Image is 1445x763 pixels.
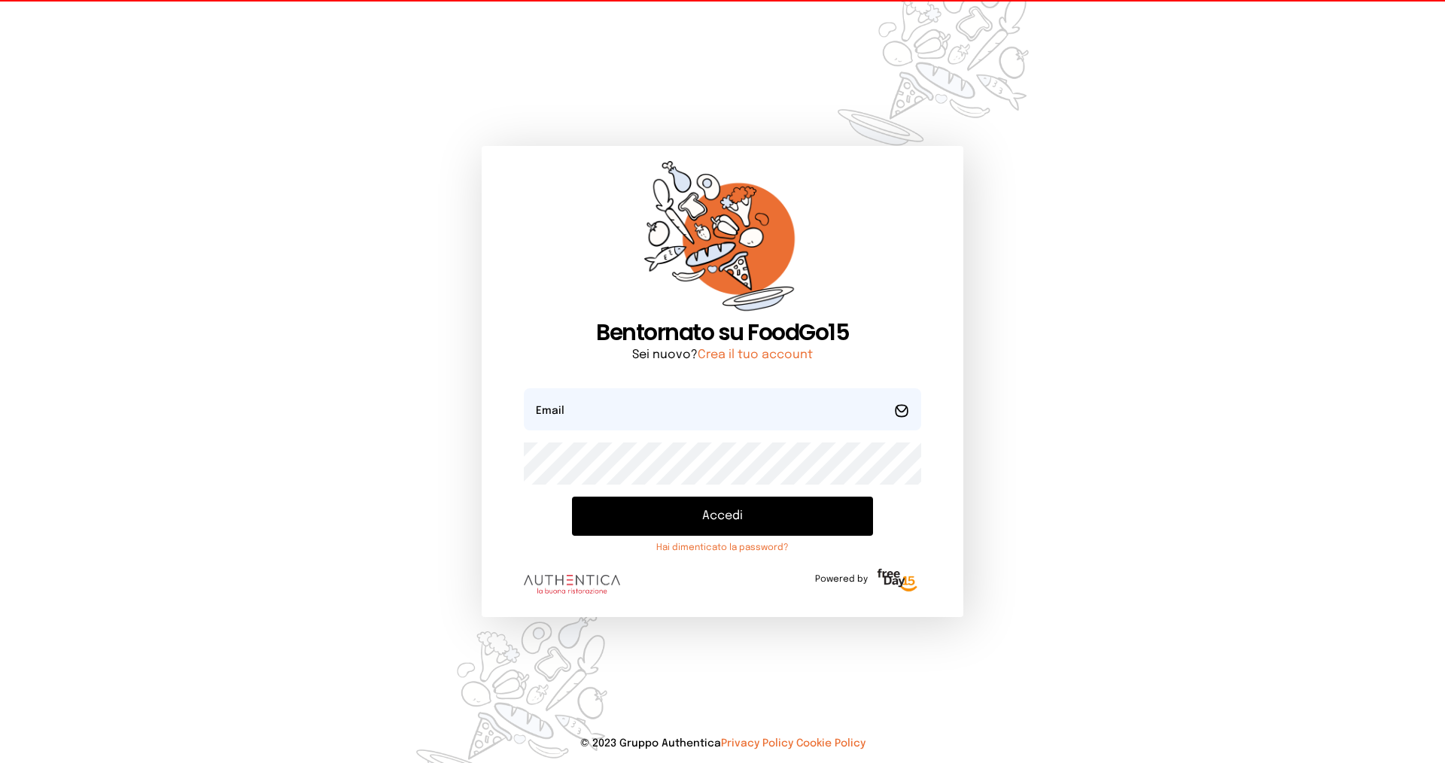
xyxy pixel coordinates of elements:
[24,736,1421,751] p: © 2023 Gruppo Authentica
[572,542,873,554] a: Hai dimenticato la password?
[572,497,873,536] button: Accedi
[815,573,868,585] span: Powered by
[524,575,620,594] img: logo.8f33a47.png
[721,738,793,749] a: Privacy Policy
[796,738,865,749] a: Cookie Policy
[524,319,921,346] h1: Bentornato su FoodGo15
[874,566,921,596] img: logo-freeday.3e08031.png
[644,161,801,320] img: sticker-orange.65babaf.png
[524,346,921,364] p: Sei nuovo?
[698,348,813,361] a: Crea il tuo account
